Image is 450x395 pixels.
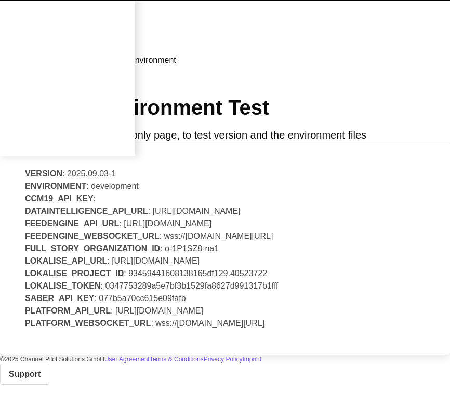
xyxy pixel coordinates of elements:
[25,281,101,290] b: LOKALISE_TOKEN
[25,127,425,143] h2: This is a hidden admin only page, to test version and the environment files
[204,356,243,363] a: Privacy Policy
[25,168,425,330] div: : 2025.09.03-1 : development : : [URL][DOMAIN_NAME] : [URL][DOMAIN_NAME] : wss://[DOMAIN_NAME][UR...
[9,368,41,380] span: Support
[25,319,151,328] b: PLATFORM_WEBSOCKET_URL
[104,356,150,363] a: User Agreement
[25,269,124,278] b: LOKALISE_PROJECT_ID
[25,194,94,203] b: CCM19_API_KEY
[25,256,107,265] b: LOKALISE_API_URL
[25,96,269,119] span: Admin Environment Test
[25,231,160,240] b: FEEDENGINE_WEBSOCKET_URL
[25,219,119,228] b: FEEDENGINE_API_URL
[25,244,160,253] b: FULL_STORY_ORGANIZATION_ID
[25,182,86,190] b: ENVIRONMENT
[25,306,111,315] b: PLATFORM_API_URL
[25,294,94,303] b: SABER_API_KEY
[25,169,62,178] b: VERSION
[242,356,261,363] a: Imprint
[150,356,204,363] a: Terms & Conditions
[25,207,148,215] b: DATAINTELLIGENCE_API_URL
